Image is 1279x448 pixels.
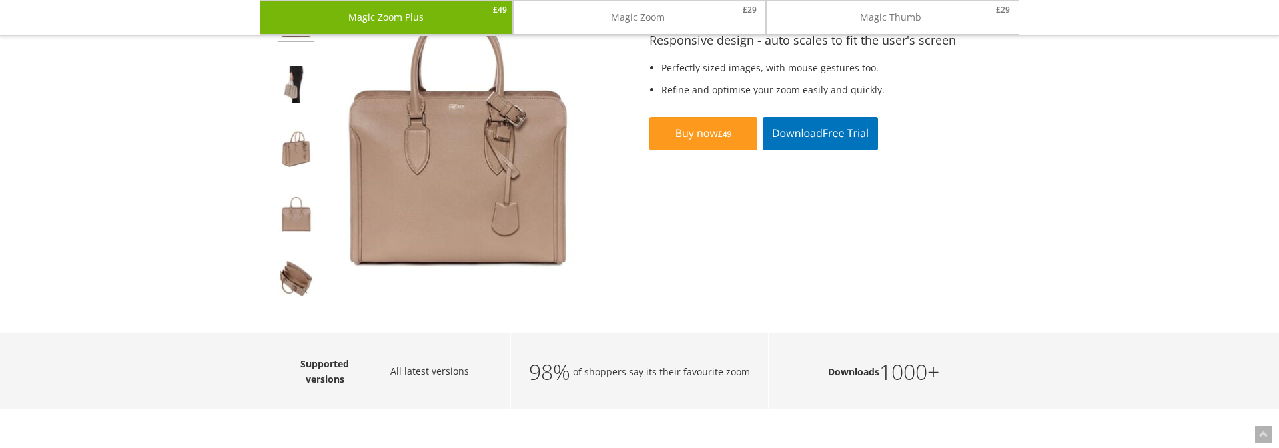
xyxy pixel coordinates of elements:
ul: All latest versions [360,363,500,379]
span: £29 [991,1,1015,19]
li: Refine and optimise your zoom easily and quickly. [661,82,1009,97]
a: Buy now£49 [649,117,757,150]
span: 1000+ [879,364,939,379]
span: of shoppers say its their favourite zoom [573,364,750,379]
h4: Responsive design - auto scales to fit the user's screen [649,34,1009,47]
a: Magic Thumb [767,1,1015,34]
li: Perfectly sized images, with mouse gestures too. [661,60,1009,75]
strong: Downloads [828,364,879,379]
span: 98% [529,364,570,379]
span: £49 [488,1,512,19]
span: Free Trial [823,126,869,140]
strong: Supported versions [300,357,349,385]
span: £29 [737,1,762,19]
a: Magic Zoom Plus [260,1,512,34]
a: DownloadFree Trial [763,117,878,150]
b: £49 [718,128,732,140]
a: Magic Zoom [514,1,762,34]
